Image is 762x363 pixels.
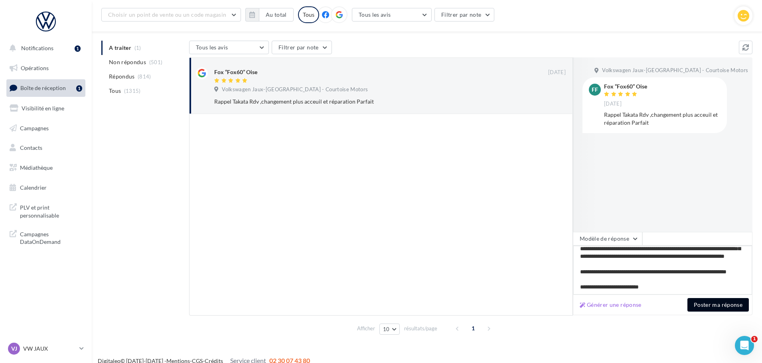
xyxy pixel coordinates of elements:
button: Notifications 1 [5,40,84,57]
span: Afficher [357,325,375,332]
span: Notifications [21,45,53,51]
span: (1315) [124,88,141,94]
span: Contacts [20,144,42,151]
span: Volkswagen Jaux-[GEOGRAPHIC_DATA] - Courtoise Motors [222,86,368,93]
div: 1 [76,85,82,92]
span: Non répondus [109,58,146,66]
span: (501) [149,59,163,65]
button: Poster ma réponse [687,298,749,312]
span: Calendrier [20,184,47,191]
button: Tous les avis [189,41,269,54]
span: (814) [138,73,151,80]
button: Choisir un point de vente ou un code magasin [101,8,241,22]
span: Campagnes DataOnDemand [20,229,82,246]
div: Tous [298,6,319,23]
button: Tous les avis [352,8,432,22]
button: Au total [245,8,294,22]
div: Fox “Fox60” Oise [214,68,257,76]
div: Rappel Takata Rdv ,changement plus acceuil et réparation Parfait [604,111,721,127]
a: VJ VW JAUX [6,341,85,356]
span: [DATE] [604,100,622,108]
button: Au total [259,8,294,22]
div: 1 [75,45,81,52]
span: VJ [11,345,17,353]
span: Répondus [109,73,135,80]
div: Fox “Fox60” Oise [604,84,647,89]
button: Modèle de réponse [573,232,642,245]
a: Campagnes DataOnDemand [5,226,87,249]
span: Boîte de réception [20,84,66,91]
div: Rappel Takata Rdv ,changement plus acceuil et réparation Parfait [214,98,514,106]
span: Campagnes [20,124,49,131]
button: 10 [379,324,400,335]
span: [DATE] [548,69,566,76]
iframe: Intercom live chat [735,336,754,355]
a: Campagnes [5,120,87,137]
button: Filtrer par note [272,41,332,54]
p: VW JAUX [23,345,76,353]
span: Visibilité en ligne [22,105,64,112]
span: résultats/page [404,325,437,332]
span: Médiathèque [20,164,53,171]
span: Tous les avis [359,11,391,18]
a: PLV et print personnalisable [5,199,87,222]
button: Filtrer par note [434,8,495,22]
a: Médiathèque [5,159,87,176]
span: 10 [383,326,390,332]
a: Visibilité en ligne [5,100,87,117]
span: Tous les avis [196,44,228,51]
span: FF [592,86,598,94]
span: 1 [751,336,758,342]
span: Opérations [21,65,49,71]
a: Calendrier [5,179,87,196]
span: Volkswagen Jaux-[GEOGRAPHIC_DATA] - Courtoise Motors [602,67,748,74]
span: Tous [109,87,121,95]
a: Contacts [5,139,87,156]
a: Boîte de réception1 [5,79,87,96]
span: Choisir un point de vente ou un code magasin [108,11,226,18]
button: Générer une réponse [576,300,645,310]
a: Opérations [5,60,87,77]
span: 1 [467,322,480,335]
span: PLV et print personnalisable [20,202,82,219]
